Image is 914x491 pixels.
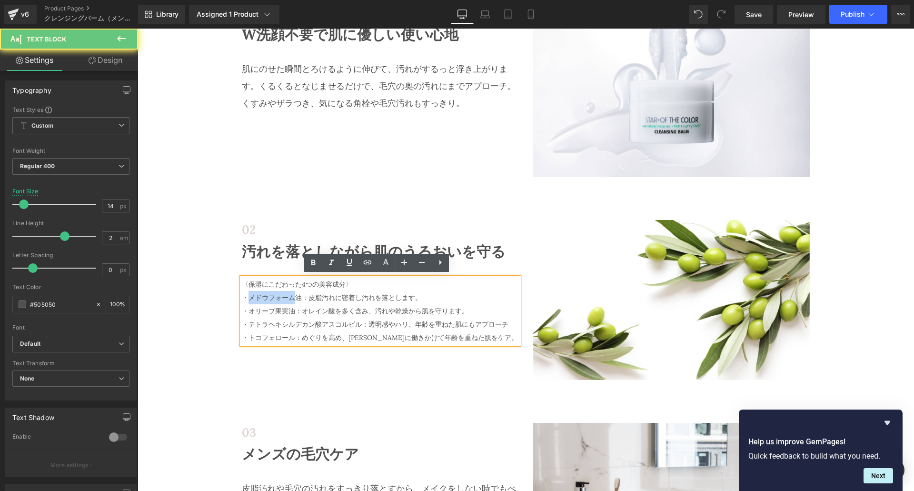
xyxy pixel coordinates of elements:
[748,451,893,461] p: Quick feedback to build what you need.
[19,8,31,20] div: v6
[104,414,381,438] h2: メンズの毛穴ケア
[120,267,128,273] span: px
[777,5,825,24] a: Preview
[197,10,272,19] div: Assigned 1 Product
[6,454,136,476] button: More settings
[120,203,128,209] span: px
[474,5,497,24] a: Laptop
[20,340,40,348] i: Default
[104,394,381,414] h2: 03
[841,10,864,18] span: Publish
[497,5,519,24] a: Tablet
[44,5,152,12] a: Product Pages
[20,375,35,382] b: None
[12,408,54,421] div: Text Shadow
[104,289,381,302] p: ・テトラヘキシルデカン酸アスコルビル：透明感やハリ、年齢を重ねた肌にもアプローチ
[519,5,542,24] a: Mobile
[12,188,39,195] div: Font Size
[50,461,89,470] p: More settings
[882,417,893,429] button: Hide survey
[20,162,55,170] b: Regular 400
[746,10,762,20] span: Save
[12,324,129,331] div: Font
[712,5,731,24] button: Redo
[12,220,129,227] div: Line Height
[120,235,128,241] span: em
[106,296,129,313] div: %
[748,417,893,483] div: Help us improve GemPages!
[12,284,129,291] div: Text Color
[104,451,381,486] p: 皮脂汚れや毛穴の汚れをすっきり落とすから、メイクをしない時でもべたつきが気になる日には洗顔としてご使用ください。
[104,66,381,83] p: くすみやザラつき、気になる角栓や毛穴汚れもすっきり。
[12,360,129,367] div: Text Transform
[104,262,381,276] p: ・メドウフォーム油：皮脂汚れに密着し汚れを落とします。
[104,249,381,262] p: 〈保湿にこだわった4つの美容成分〉
[104,191,381,211] h2: 02
[31,122,53,130] b: Custom
[104,211,381,235] h2: 汚れを落としながら肌のうるおいを守る
[104,302,381,316] p: ・トコフェロール：めぐりを高め、[PERSON_NAME]に働きかけて年齢を重ねた肌をケア。
[689,5,708,24] button: Undo
[451,5,474,24] a: Desktop
[12,252,129,259] div: Letter Spacing
[864,468,893,483] button: Next question
[12,81,51,94] div: Typography
[4,5,37,24] a: v6
[30,299,91,310] input: Color
[748,436,893,448] h2: Help us improve GemPages!
[891,5,910,24] button: More
[138,5,185,24] a: New Library
[71,50,140,71] a: Design
[27,35,66,43] span: Text Block
[104,276,381,289] p: ・オリーブ果実油：オレイン酸を多く含み、汚れや乾燥から肌を守ります。
[44,14,134,22] span: クレンジングバーム（メンズ）
[829,5,887,24] button: Publish
[156,10,179,19] span: Library
[104,32,381,66] p: 肌にのせた瞬間とろけるように伸びて、汚れがするっと浮き上がります。くるくるとなじませるだけで、毛穴の奥の汚れにまでアプローチ。
[12,433,99,443] div: Enable
[12,106,129,113] div: Text Styles
[12,148,129,154] div: Font Weight
[788,10,814,20] span: Preview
